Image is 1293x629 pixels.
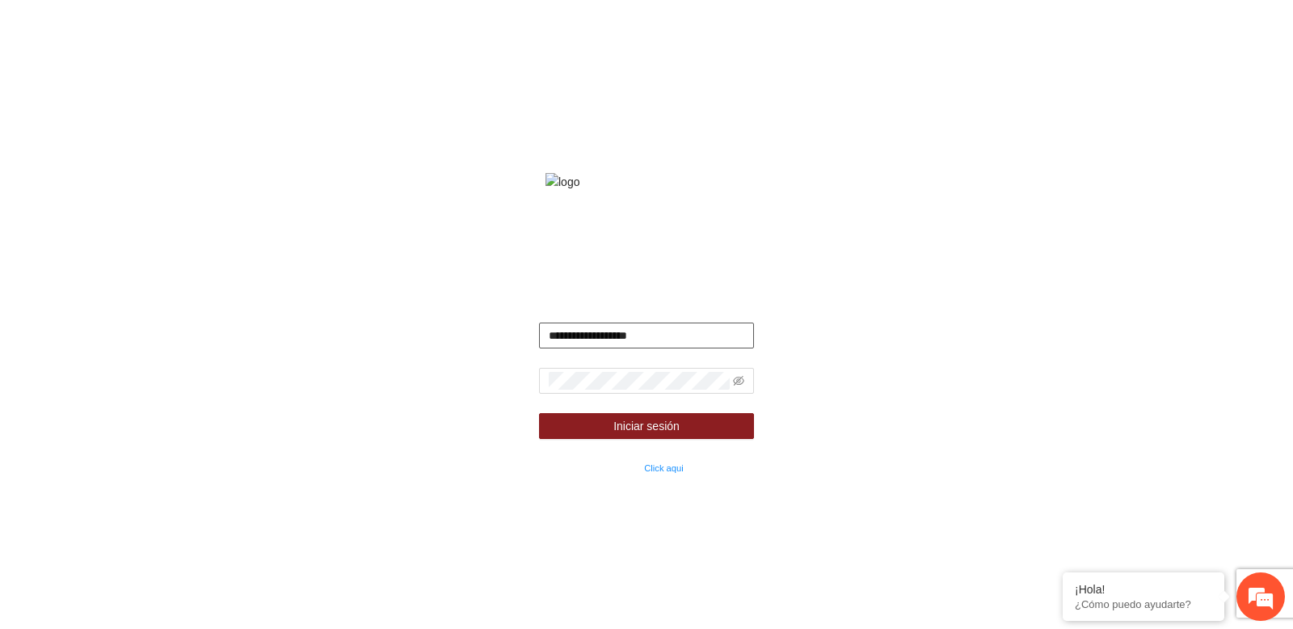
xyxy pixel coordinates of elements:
[545,173,748,191] img: logo
[616,296,676,309] strong: Bienvenido
[613,417,680,435] span: Iniciar sesión
[733,375,744,386] span: eye-invisible
[516,213,776,280] strong: Fondo de financiamiento de proyectos para la prevención y fortalecimiento de instituciones de seg...
[1075,598,1212,610] p: ¿Cómo puedo ayudarte?
[644,463,684,473] a: Click aqui
[1075,583,1212,596] div: ¡Hola!
[539,463,684,473] small: ¿Olvidaste tu contraseña?
[539,413,755,439] button: Iniciar sesión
